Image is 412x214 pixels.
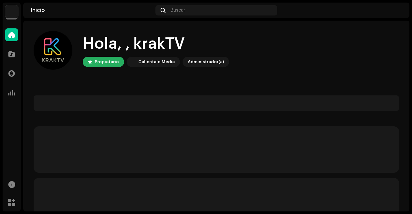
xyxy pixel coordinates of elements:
[188,58,224,66] div: Administrador(a)
[5,5,18,18] img: 4d5a508c-c80f-4d99-b7fb-82554657661d
[391,5,402,15] img: bb000c00-5e0e-483e-ae43-580e9d876302
[95,58,119,66] div: Propietario
[31,8,153,13] div: Inicio
[83,34,229,54] div: Hola, , krakTV
[34,31,72,70] img: bb000c00-5e0e-483e-ae43-580e9d876302
[128,58,136,66] img: 4d5a508c-c80f-4d99-b7fb-82554657661d
[171,8,185,13] span: Buscar
[138,58,175,66] div: Calientalo Media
